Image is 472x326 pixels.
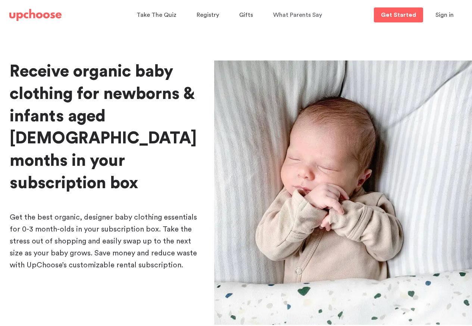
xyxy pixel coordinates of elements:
[273,12,322,18] span: What Parents Say
[137,12,176,18] span: Take The Quiz
[381,12,416,18] p: Get Started
[426,7,463,22] button: Sign in
[9,9,62,21] img: UpChoose
[374,7,423,22] a: Get Started
[239,12,253,18] span: Gifts
[435,12,454,18] span: Sign in
[239,8,255,22] a: Gifts
[137,8,179,22] a: Take The Quiz
[10,214,197,269] span: Get the best organic, designer baby clothing essentials for 0-3 month-olds in your subscription b...
[197,8,221,22] a: Registry
[273,8,324,22] a: What Parents Say
[10,60,202,195] h1: Receive organic baby clothing for newborns & infants aged [DEMOGRAPHIC_DATA] months in your subsc...
[197,12,219,18] span: Registry
[9,7,62,23] a: UpChoose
